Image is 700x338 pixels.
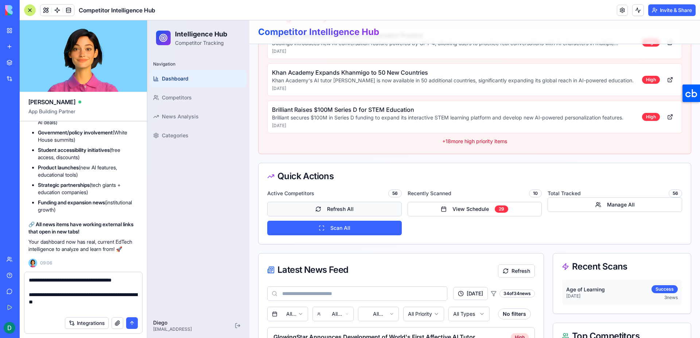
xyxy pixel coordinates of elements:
span: App Building Partner [28,108,138,121]
div: Top Competitors [415,311,535,320]
p: Your dashboard now has real, current EdTech intelligence to analyze and learn from! 🚀 [28,238,138,253]
p: [DATE] [419,273,458,279]
div: 10 [382,169,394,177]
li: (free access, discounts) [38,146,138,161]
div: 56 [521,169,535,177]
p: Diego [6,299,44,306]
button: Invite & Share [648,4,696,16]
button: Integrations [65,317,109,329]
div: Success [504,265,530,273]
p: [DATE] [125,65,489,71]
li: (White House summits) [38,129,138,144]
button: Refresh All [120,181,254,196]
img: ACg8ocLOXQ7lupjzvKsdczMEQFxSx6C6CoevETHTVymvBmqXdLDXuw=s96-c [4,322,15,334]
button: Manage All [400,177,535,192]
div: Quick Actions [120,152,535,160]
strong: Government/policy involvement [38,129,113,135]
div: 29 [347,185,361,192]
a: News Analysis [3,87,99,105]
span: Recently Scanned [260,169,304,177]
p: [DATE] [125,102,489,108]
button: [DATE] [306,267,341,280]
span: 09:06 [40,260,52,266]
div: Navigation [3,38,99,50]
strong: Product launches [38,164,79,170]
h3: GlowingStar Announces Development of World's First Affective AI Tutor [126,313,358,320]
span: Categories [15,111,41,119]
span: Active Competitors [120,169,167,177]
img: logo [5,5,50,15]
div: High [363,313,381,321]
span: [PERSON_NAME] [28,98,75,106]
div: High [495,93,513,101]
div: High [495,55,513,63]
span: News Analysis [15,93,51,100]
p: Khan Academy's AI tutor [PERSON_NAME] is now available in 50 additional countries, significantly ... [125,56,489,64]
strong: 🔗 All news items have working external links that open in new tabs! [28,221,133,235]
span: Dashboard [15,55,41,62]
div: 56 [241,169,254,177]
p: 3 news [504,274,530,280]
img: Ella_00000_wcx2te.png [28,259,37,267]
a: Dashboard [3,50,99,67]
div: No filters [351,288,384,299]
div: Latest News Feed [120,245,201,254]
button: Refresh [351,244,388,257]
div: 34 of 34 news [352,269,388,277]
p: [DATE] [125,28,489,34]
p: Age of Learning [419,266,458,273]
a: Categories [3,106,99,124]
p: + 18 more high priority items [120,117,535,125]
h2: Intelligence Hub [28,9,80,19]
button: Scan All [120,200,254,215]
strong: Funding and expansion news [38,199,105,205]
li: (institutional growth) [38,199,138,213]
a: Manage All [400,181,535,189]
span: Competitor Intelligence Hub [79,6,155,15]
li: (new AI features, educational tools) [38,164,138,178]
h1: Competitor Intelligence Hub [111,6,232,17]
span: Competitors [15,74,44,81]
a: Competitors [3,68,99,86]
p: Brilliant secures $100M in Series D funding to expand its interactive STEM learning platform and ... [125,94,489,101]
div: Recent Scans [415,242,535,251]
h4: Khan Academy Expands Khanmigo to 50 New Countries [125,48,489,56]
span: Total Tracked [400,169,433,177]
strong: Strategic partnerships [38,182,90,188]
li: (tech giants + education companies) [38,181,138,196]
p: Competitor Tracking [28,19,80,26]
button: View Schedule29 [260,181,395,196]
strong: Student accessibility initiatives [38,147,110,153]
p: [EMAIL_ADDRESS] [6,306,44,312]
h4: Brilliant Raises $100M Series D for STEM Education [125,85,489,94]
